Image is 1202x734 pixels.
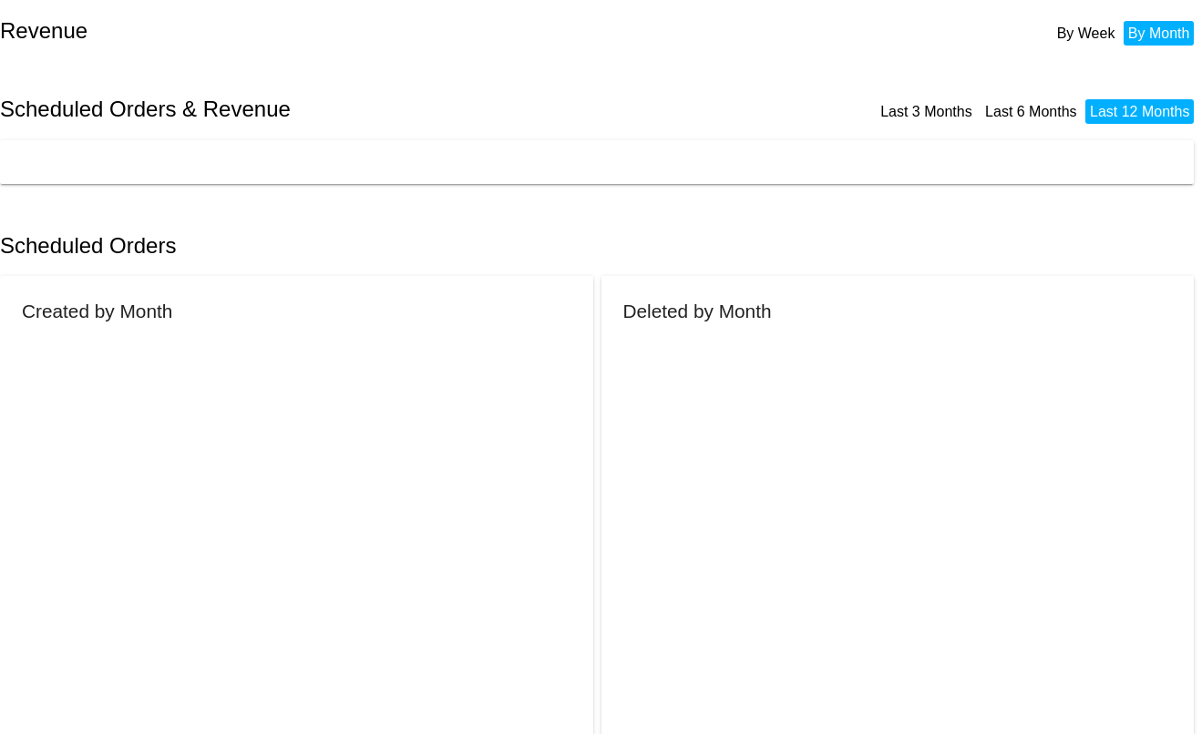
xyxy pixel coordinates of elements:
[1053,21,1120,46] li: By Week
[880,104,972,119] a: Last 3 Months
[1124,21,1195,46] li: By Month
[623,301,772,321] h2: Deleted by Month
[1090,104,1189,119] a: Last 12 Months
[985,104,1077,119] a: Last 6 Months
[22,301,172,321] h2: Created by Month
